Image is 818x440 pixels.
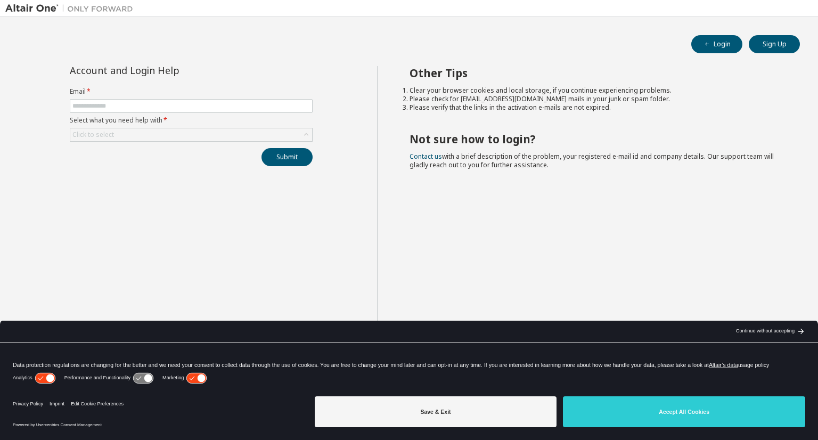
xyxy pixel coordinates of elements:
h2: Other Tips [410,66,781,80]
li: Please check for [EMAIL_ADDRESS][DOMAIN_NAME] mails in your junk or spam folder. [410,95,781,103]
button: Sign Up [749,35,800,53]
button: Login [691,35,742,53]
span: with a brief description of the problem, your registered e-mail id and company details. Our suppo... [410,152,774,169]
li: Please verify that the links in the activation e-mails are not expired. [410,103,781,112]
img: Altair One [5,3,138,14]
li: Clear your browser cookies and local storage, if you continue experiencing problems. [410,86,781,95]
button: Submit [261,148,313,166]
div: Click to select [72,131,114,139]
a: Contact us [410,152,442,161]
div: Account and Login Help [70,66,264,75]
label: Select what you need help with [70,116,313,125]
label: Email [70,87,313,96]
div: Click to select [70,128,312,141]
h2: Not sure how to login? [410,132,781,146]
